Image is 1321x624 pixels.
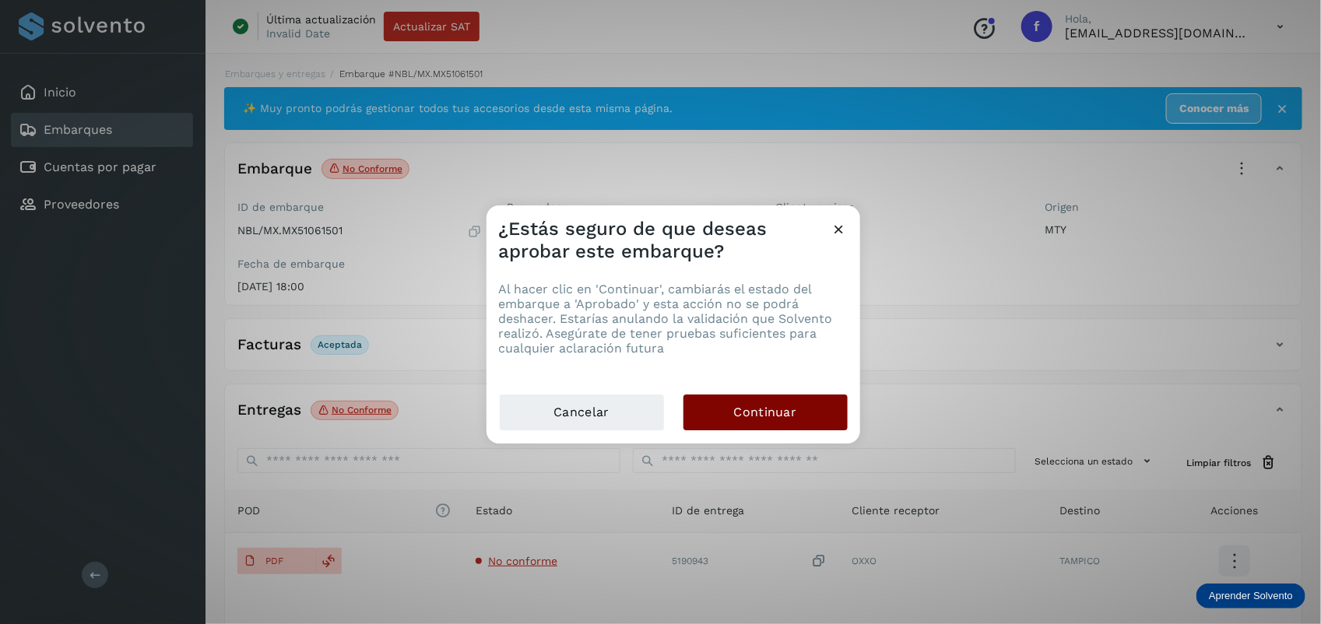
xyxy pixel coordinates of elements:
[499,282,833,356] span: Al hacer clic en 'Continuar', cambiarás el estado del embarque a 'Aprobado' y esta acción no se p...
[499,218,831,263] h3: ¿Estás seguro de que deseas aprobar este embarque?
[1196,584,1305,608] div: Aprender Solvento
[734,404,797,421] span: Continuar
[499,394,665,431] button: Cancelar
[553,404,609,421] span: Cancelar
[1209,590,1293,602] p: Aprender Solvento
[683,394,848,430] button: Continuar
